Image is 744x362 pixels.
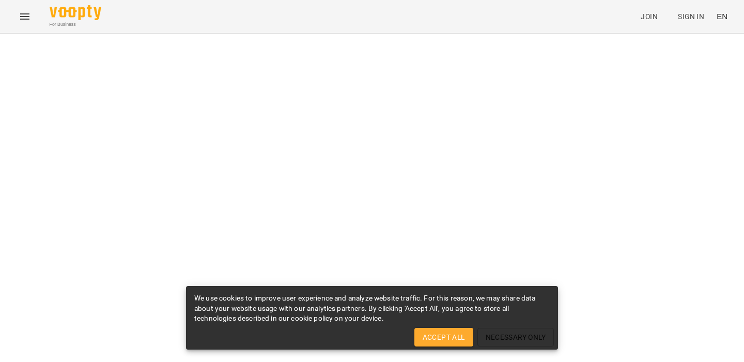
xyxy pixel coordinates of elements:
[50,5,101,20] img: Voopty Logo
[717,11,727,22] span: EN
[641,10,658,23] span: Join
[50,21,101,28] span: For Business
[12,4,37,29] button: Menu
[637,7,670,26] a: Join
[674,7,708,26] a: Sign In
[712,7,732,26] button: EN
[678,10,704,23] span: Sign In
